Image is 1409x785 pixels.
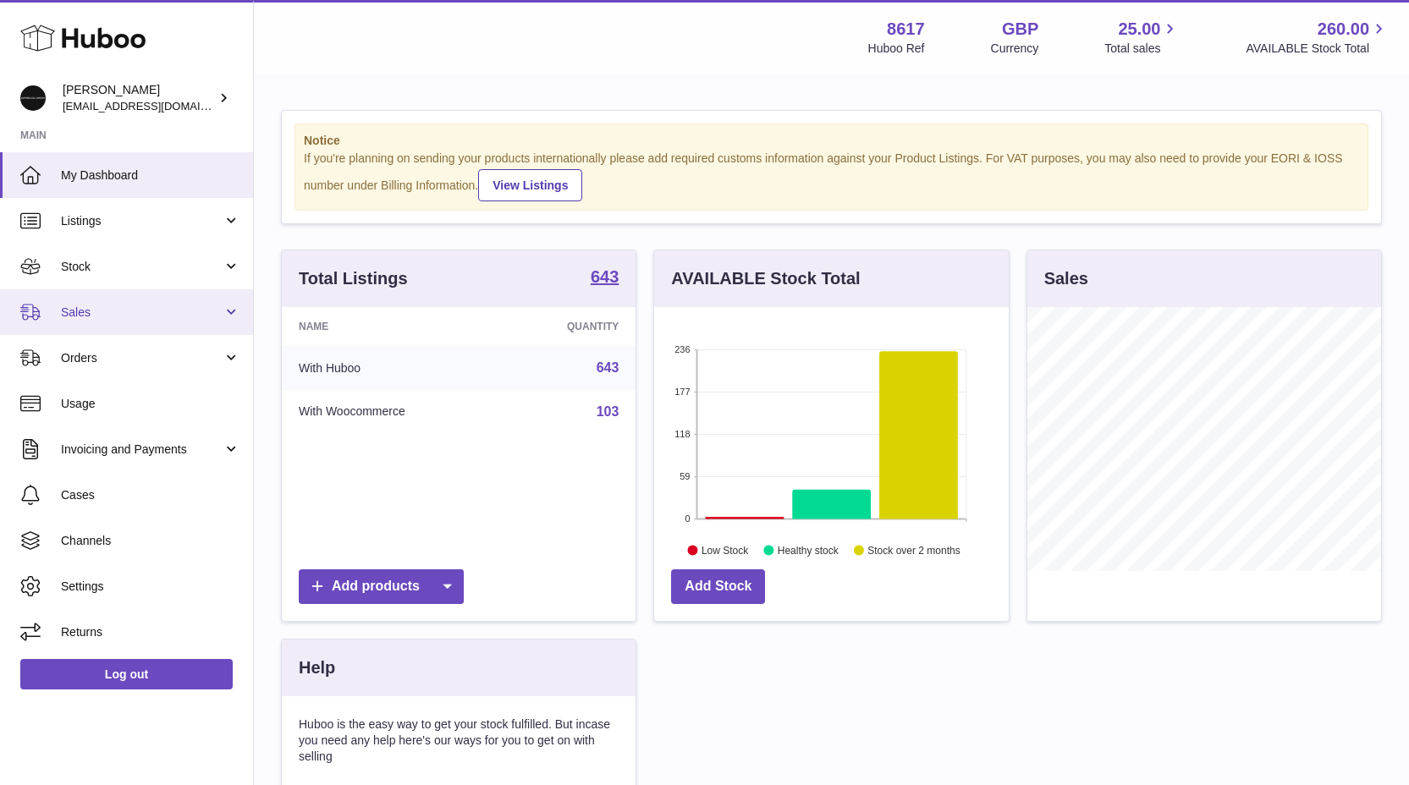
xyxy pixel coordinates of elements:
[299,267,408,290] h3: Total Listings
[1246,41,1389,57] span: AVAILABLE Stock Total
[63,99,249,113] span: [EMAIL_ADDRESS][DOMAIN_NAME]
[61,396,240,412] span: Usage
[591,268,619,288] a: 643
[63,82,215,114] div: [PERSON_NAME]
[20,659,233,689] a: Log out
[299,569,464,604] a: Add products
[1118,18,1160,41] span: 25.00
[282,346,502,390] td: With Huboo
[282,307,502,346] th: Name
[887,18,925,41] strong: 8617
[304,133,1359,149] strong: Notice
[478,169,582,201] a: View Listings
[61,167,240,184] span: My Dashboard
[991,41,1039,57] div: Currency
[597,404,619,419] a: 103
[778,544,839,556] text: Healthy stock
[674,387,690,397] text: 177
[61,305,223,321] span: Sales
[299,716,619,765] p: Huboo is the easy way to get your stock fulfilled. But incase you need any help here's our ways f...
[685,513,691,524] text: 0
[868,41,925,57] div: Huboo Ref
[1104,18,1180,57] a: 25.00 Total sales
[61,533,240,549] span: Channels
[671,267,860,290] h3: AVAILABLE Stock Total
[61,350,223,366] span: Orders
[868,544,960,556] text: Stock over 2 months
[61,213,223,229] span: Listings
[20,85,46,111] img: hello@alfredco.com
[61,624,240,640] span: Returns
[1044,267,1088,290] h3: Sales
[282,390,502,434] td: With Woocommerce
[299,656,335,679] h3: Help
[597,360,619,375] a: 643
[304,151,1359,201] div: If you're planning on sending your products internationally please add required customs informati...
[674,344,690,354] text: 236
[502,307,636,346] th: Quantity
[61,579,240,595] span: Settings
[1246,18,1389,57] a: 260.00 AVAILABLE Stock Total
[1104,41,1180,57] span: Total sales
[702,544,749,556] text: Low Stock
[591,268,619,285] strong: 643
[674,429,690,439] text: 118
[1002,18,1038,41] strong: GBP
[61,442,223,458] span: Invoicing and Payments
[61,487,240,503] span: Cases
[680,471,691,481] text: 59
[671,569,765,604] a: Add Stock
[61,259,223,275] span: Stock
[1318,18,1369,41] span: 260.00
